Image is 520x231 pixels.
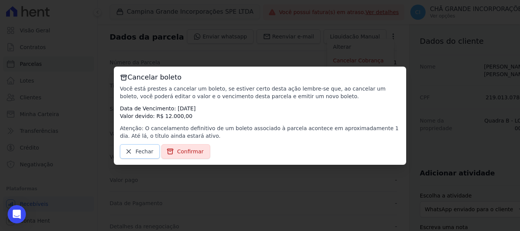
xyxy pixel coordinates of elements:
p: Atenção: O cancelamento definitivo de um boleto associado à parcela acontece em aproximadamente 1... [120,124,400,140]
span: Fechar [136,148,153,155]
a: Confirmar [161,144,210,159]
p: Data de Vencimento: [DATE] Valor devido: R$ 12.000,00 [120,105,400,120]
p: Você está prestes a cancelar um boleto, se estiver certo desta ação lembre-se que, ao cancelar um... [120,85,400,100]
span: Confirmar [177,148,204,155]
div: Open Intercom Messenger [8,205,26,223]
a: Fechar [120,144,160,159]
h3: Cancelar boleto [120,73,400,82]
